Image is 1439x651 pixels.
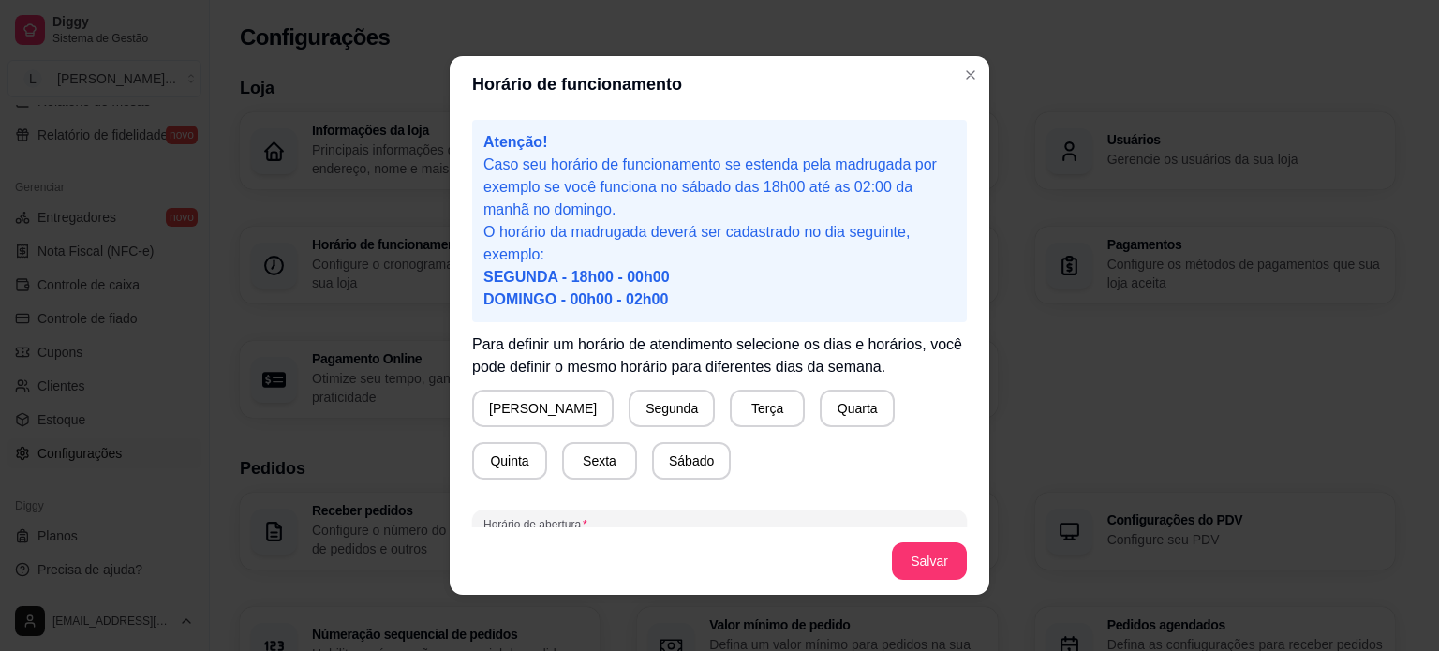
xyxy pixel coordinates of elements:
[483,154,956,221] p: Caso seu horário de funcionamento se estenda pela madrugada por exemplo se você funciona no sábad...
[562,442,637,480] button: Sexta
[629,390,715,427] button: Segunda
[450,56,989,112] header: Horário de funcionamento
[956,60,986,90] button: Close
[472,333,967,378] p: Para definir um horário de atendimento selecione os dias e horários, você pode definir o mesmo ho...
[820,390,895,427] button: Quarta
[483,131,956,154] p: Atenção!
[472,442,547,480] button: Quinta
[472,390,614,427] button: [PERSON_NAME]
[483,291,668,307] span: DOMINGO - 00h00 - 02h00
[483,221,956,311] p: O horário da madrugada deverá ser cadastrado no dia seguinte, exemplo:
[483,269,670,285] span: SEGUNDA - 18h00 - 00h00
[483,517,956,532] span: Horário de abertura
[652,442,731,480] button: Sábado
[892,542,967,580] button: Salvar
[730,390,805,427] button: Terça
